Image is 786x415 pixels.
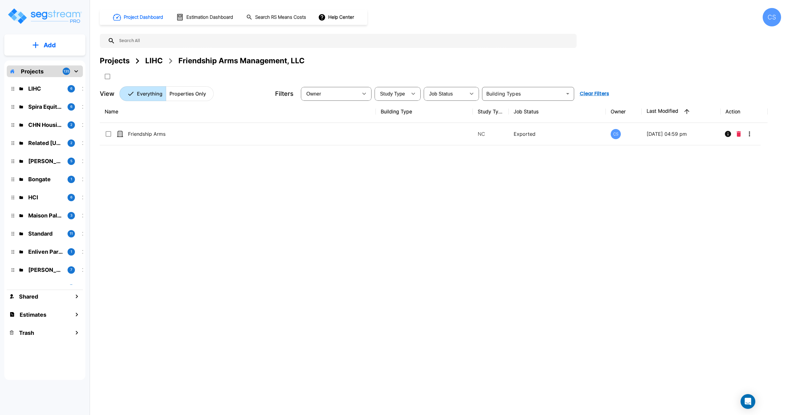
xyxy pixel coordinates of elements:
h1: Shared [19,292,38,301]
button: Delete [734,128,743,140]
p: 11 [70,231,73,236]
p: 2 [70,140,72,146]
div: CS [611,129,621,139]
p: Jeff Janda [28,157,63,165]
p: 135 [64,69,69,74]
img: Logo [7,7,82,25]
p: LIHC [28,84,63,93]
button: Project Dashboard [111,10,166,24]
p: Related California [28,139,63,147]
h1: Search RS Means Costs [255,14,306,21]
button: More-Options [743,128,756,140]
h1: Project Dashboard [124,14,163,21]
h1: Trash [19,329,34,337]
h1: Estimates [20,311,46,319]
th: Name [100,100,376,123]
p: Standard [28,229,63,238]
div: Projects [100,55,130,66]
p: Filters [275,89,294,98]
p: Raymond James Affordable Housing Investm [28,266,63,274]
button: Add [4,36,85,54]
p: Enliven Partners [28,248,63,256]
input: Building Types [484,89,562,98]
button: Clear Filters [577,88,612,100]
span: Owner [306,91,321,96]
p: 1 [71,249,72,254]
div: Select [376,85,407,102]
p: 6 [70,195,72,200]
p: Projects [21,67,44,76]
p: HCI [28,193,63,202]
button: Estimation Dashboard [174,11,236,24]
p: [DATE] 04:59 pm [647,130,716,138]
th: Last Modified [642,100,721,123]
button: Everything [119,86,166,101]
button: SelectAll [101,70,114,83]
th: Job Status [509,100,606,123]
h1: Estimation Dashboard [186,14,233,21]
p: Exported [514,130,601,138]
p: Properties Only [169,90,206,97]
th: Action [721,100,767,123]
button: Help Center [317,11,356,23]
div: LIHC [145,55,163,66]
div: CS [763,8,781,26]
button: Open [563,89,572,98]
p: Add [44,41,56,50]
p: 7 [70,267,72,272]
button: Info [722,128,734,140]
div: Open Intercom Messenger [741,394,755,409]
button: Search RS Means Costs [244,11,309,23]
p: CREA [28,284,63,292]
div: Select [425,85,465,102]
span: Study Type [380,91,405,96]
p: 3 [70,213,72,218]
div: Platform [119,86,214,101]
span: Job Status [429,91,453,96]
p: NC [478,130,504,138]
th: Study Type [473,100,509,123]
p: CHN Housing Partners [28,121,63,129]
p: 5 [70,159,72,164]
div: Friendship Arms Management, LLC [178,55,305,66]
th: Building Type [376,100,473,123]
p: Friendship Arms [128,130,333,138]
button: Properties Only [166,86,214,101]
p: 6 [70,104,72,109]
p: 6 [70,86,72,91]
p: Maison Palmdale [28,211,63,220]
p: View [100,89,115,98]
p: 2 [70,122,72,127]
th: Owner [606,100,642,123]
p: 1 [71,177,72,182]
p: Everything [137,90,162,97]
p: Bongate [28,175,63,183]
p: Spira Equity Partners [28,103,63,111]
input: Search All [115,34,574,48]
div: Select [302,85,358,102]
